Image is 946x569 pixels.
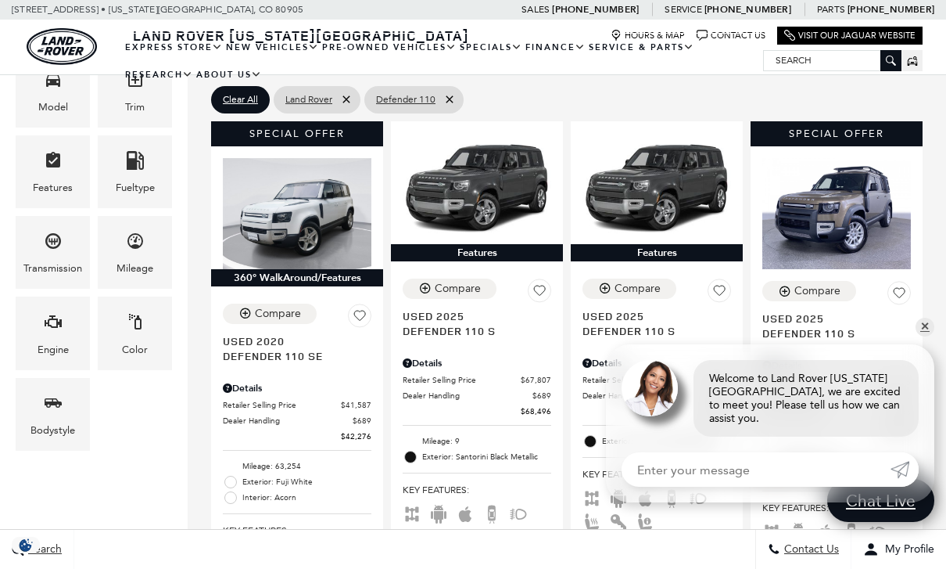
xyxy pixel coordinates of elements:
[815,525,834,536] span: Apple Car-Play
[582,133,731,245] img: 2025 Land Rover Defender 110 S
[122,341,148,358] div: Color
[285,90,332,110] span: Land Rover
[38,341,69,358] div: Engine
[38,99,68,116] div: Model
[403,481,551,499] span: Key Features :
[16,216,90,289] div: TransmissionTransmission
[615,282,661,296] div: Compare
[403,390,551,402] a: Dealer Handling $689
[817,4,845,15] span: Parts
[521,405,551,417] span: $68,496
[23,260,82,277] div: Transmission
[587,34,696,61] a: Service & Parts
[582,308,731,338] a: Used 2025Defender 110 S
[44,308,63,340] span: Engine
[44,228,63,260] span: Transmission
[403,390,532,402] span: Dealer Handling
[435,282,481,296] div: Compare
[116,260,153,277] div: Mileage
[223,459,371,474] li: Mileage: 63,254
[582,323,719,338] span: Defender 110 S
[348,304,371,333] button: Save Vehicle
[582,466,731,483] span: Key Features :
[403,374,551,386] a: Retailer Selling Price $67,807
[223,399,341,411] span: Retailer Selling Price
[693,360,919,437] div: Welcome to Land Rover [US_STATE][GEOGRAPHIC_DATA], we are excited to meet you! Please tell us how...
[458,34,524,61] a: Specials
[33,179,73,196] div: Features
[582,356,731,370] div: Pricing Details - Defender 110 S
[321,34,458,61] a: Pre-Owned Vehicles
[224,34,321,61] a: New Vehicles
[422,449,551,465] span: Exterior: Santorini Black Metallic
[869,525,887,536] span: Fog Lights
[890,452,919,487] a: Submit
[223,415,371,427] a: Dealer Handling $689
[762,499,911,517] span: Key Features :
[223,333,371,363] a: Used 2020Defender 110 SE
[223,90,258,110] span: Clear All
[211,269,383,286] div: 360° WalkAround/Features
[124,34,224,61] a: EXPRESS STORE
[609,492,628,502] span: Android Auto
[223,522,371,539] span: Key Features :
[341,399,371,411] span: $41,587
[571,244,743,261] div: Features
[242,474,371,490] span: Exterior: Fuji White
[784,30,916,41] a: Visit Our Jaguar Website
[124,61,195,88] a: Research
[223,158,371,270] img: 2020 Land Rover Defender 110 SE
[116,179,155,196] div: Fueltype
[582,374,731,386] a: Retailer Selling Price $69,905
[879,543,934,556] span: My Profile
[403,507,421,518] span: AWD
[391,244,563,261] div: Features
[521,374,551,386] span: $67,807
[341,430,371,442] span: $42,276
[762,525,781,536] span: AWD
[27,28,97,65] img: Land Rover
[697,30,765,41] a: Contact Us
[124,34,763,88] nav: Main Navigation
[582,405,731,417] a: $70,594
[762,311,911,340] a: Used 2025Defender 110 S
[195,61,263,88] a: About Us
[847,3,934,16] a: [PHONE_NUMBER]
[211,121,383,146] div: Special Offer
[622,360,678,416] img: Agent profile photo
[602,434,731,449] span: Exterior: Santorini Black Metallic
[509,507,528,518] span: Fog Lights
[403,279,496,299] button: Compare Vehicle
[582,515,601,526] span: Heated Seats
[16,55,90,128] div: ModelModel
[98,216,172,289] div: MileageMileage
[582,374,701,386] span: Retailer Selling Price
[126,308,145,340] span: Color
[223,430,371,442] a: $42,276
[582,390,731,402] a: Dealer Handling $689
[403,356,551,370] div: Pricing Details - Defender 110 S
[582,308,719,323] span: Used 2025
[762,311,899,326] span: Used 2025
[223,333,360,348] span: Used 2020
[44,67,63,99] span: Model
[98,55,172,128] div: TrimTrim
[124,26,478,45] a: Land Rover [US_STATE][GEOGRAPHIC_DATA]
[764,51,901,70] input: Search
[751,121,923,146] div: Special Offer
[223,348,360,363] span: Defender 110 SE
[16,297,90,369] div: EngineEngine
[98,135,172,208] div: FueltypeFueltype
[582,279,676,299] button: Compare Vehicle
[376,90,435,110] span: Defender 110
[223,399,371,411] a: Retailer Selling Price $41,587
[403,133,551,245] img: 2025 Land Rover Defender 110 S
[126,228,145,260] span: Mileage
[8,537,44,553] img: Opt-Out Icon
[403,308,551,338] a: Used 2025Defender 110 S
[255,307,301,321] div: Compare
[582,492,601,502] span: AWD
[636,515,654,526] span: Memory Seats
[403,434,551,449] li: Mileage: 9
[762,158,911,270] img: 2025 Land Rover Defender 110 S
